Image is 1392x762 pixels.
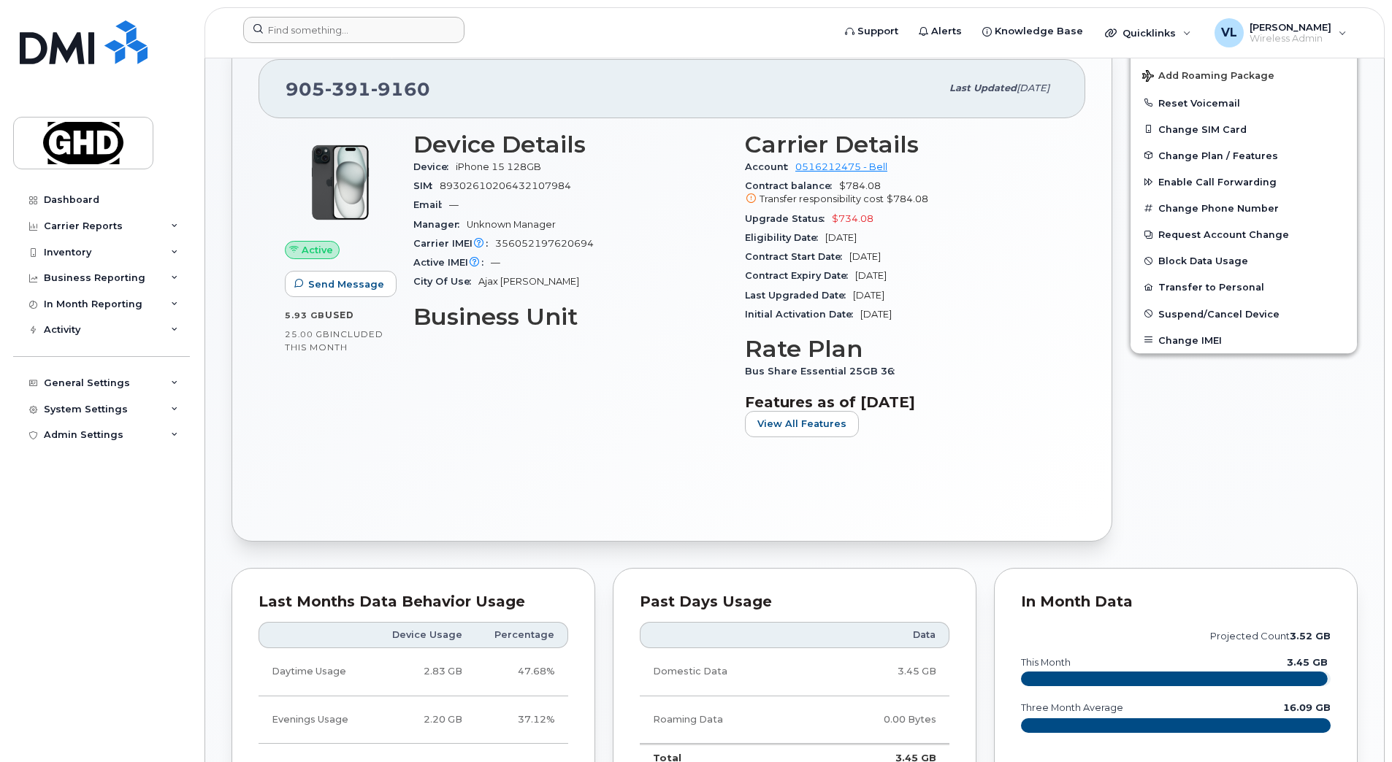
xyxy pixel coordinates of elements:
h3: Carrier Details [745,131,1059,158]
text: this month [1020,657,1071,668]
td: Evenings Usage [259,696,372,744]
span: Last Upgraded Date [745,290,853,301]
td: 0.00 Bytes [814,696,949,744]
span: — [491,257,500,268]
div: In Month Data [1021,595,1331,609]
span: City Of Use [413,276,478,287]
span: Enable Call Forwarding [1158,177,1277,188]
span: Initial Activation Date [745,309,860,320]
span: $784.08 [745,180,1059,207]
span: SIM [413,180,440,191]
button: Send Message [285,271,397,297]
span: Unknown Manager [467,219,556,230]
text: 3.45 GB [1287,657,1328,668]
button: Block Data Usage [1131,247,1357,274]
span: Bus Share Essential 25GB 36 [745,366,902,377]
td: Daytime Usage [259,648,372,696]
th: Percentage [475,622,568,648]
button: Suspend/Cancel Device [1131,301,1357,327]
button: Reset Voicemail [1131,90,1357,116]
td: 2.20 GB [372,696,475,744]
h3: Rate Plan [745,336,1059,362]
button: View All Features [745,411,859,437]
span: Suspend/Cancel Device [1158,308,1280,319]
th: Device Usage [372,622,475,648]
div: Past Days Usage [640,595,949,609]
td: Domestic Data [640,648,814,696]
a: 0516212475 - Bell [795,161,887,172]
span: Contract Start Date [745,251,849,262]
span: Transfer responsibility cost [760,193,884,204]
span: Active [302,243,333,257]
span: 5.93 GB [285,310,325,320]
span: Email [413,199,449,210]
span: 25.00 GB [285,329,330,339]
span: 905 [286,78,430,100]
span: 356052197620694 [495,238,594,249]
text: three month average [1020,702,1123,713]
h3: Features as of [DATE] [745,393,1059,411]
a: Alerts [909,17,972,46]
span: Send Message [308,277,384,291]
span: Manager [413,219,467,230]
span: 391 [325,78,371,100]
span: $784.08 [887,193,928,204]
img: iPhone_15_Black.png [297,139,384,226]
span: included this month [285,328,383,353]
span: Active IMEI [413,257,491,268]
span: 9160 [371,78,430,100]
div: Vinh Le [1204,18,1357,47]
span: Add Roaming Package [1142,70,1274,84]
span: [DATE] [849,251,881,262]
span: Last updated [949,82,1017,93]
a: Knowledge Base [972,17,1093,46]
span: Ajax [PERSON_NAME] [478,276,579,287]
span: — [449,199,459,210]
td: 37.12% [475,696,568,744]
span: Alerts [931,24,962,39]
button: Change IMEI [1131,327,1357,353]
td: 47.68% [475,648,568,696]
span: Knowledge Base [995,24,1083,39]
button: Change SIM Card [1131,116,1357,142]
span: [DATE] [853,290,884,301]
span: Wireless Admin [1250,33,1331,45]
text: 16.09 GB [1283,702,1331,713]
span: Change Plan / Features [1158,150,1278,161]
span: [DATE] [855,270,887,281]
span: Eligibility Date [745,232,825,243]
span: [DATE] [825,232,857,243]
h3: Business Unit [413,304,727,330]
text: projected count [1210,631,1331,642]
span: $734.08 [832,213,873,224]
span: Quicklinks [1123,27,1176,39]
span: iPhone 15 128GB [456,161,541,172]
button: Transfer to Personal [1131,274,1357,300]
span: VL [1221,24,1237,42]
span: used [325,309,354,320]
a: Support [835,17,909,46]
iframe: Messenger Launcher [1328,698,1381,751]
span: Carrier IMEI [413,238,495,249]
td: 3.45 GB [814,648,949,696]
button: Change Phone Number [1131,195,1357,221]
span: Upgrade Status [745,213,832,224]
span: Account [745,161,795,172]
div: Quicklinks [1095,18,1201,47]
tr: Weekdays from 6:00pm to 8:00am [259,696,568,744]
span: Support [857,24,898,39]
button: Change Plan / Features [1131,142,1357,169]
td: 2.83 GB [372,648,475,696]
span: [DATE] [1017,82,1049,93]
span: View All Features [757,417,846,431]
button: Request Account Change [1131,221,1357,247]
span: Contract balance [745,180,839,191]
span: Device [413,161,456,172]
td: Roaming Data [640,696,814,744]
input: Find something... [243,17,464,43]
div: Last Months Data Behavior Usage [259,595,568,609]
span: [PERSON_NAME] [1250,21,1331,33]
button: Add Roaming Package [1131,60,1357,90]
h3: Device Details [413,131,727,158]
button: Enable Call Forwarding [1131,169,1357,195]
